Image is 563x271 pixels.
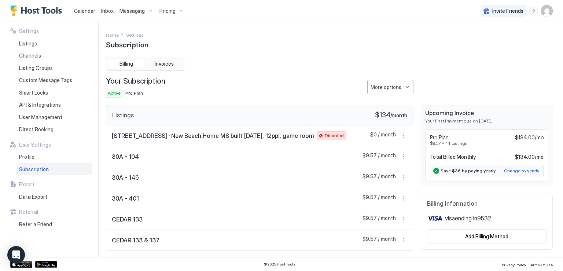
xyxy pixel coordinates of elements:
[399,257,408,265] button: More options
[399,194,408,203] button: More options
[363,194,396,203] span: $9.57 / month
[399,236,408,245] button: More options
[325,132,344,139] span: Disabled
[19,126,54,133] span: Direct Booking
[16,99,92,111] a: API & Integrations
[74,8,95,14] span: Calendar
[112,153,139,160] span: 30A - 104
[363,236,396,245] span: $9.57 / month
[19,142,51,148] span: User Settings
[19,154,34,160] span: Profile
[399,236,408,245] div: menu
[502,263,526,267] span: Privacy Policy
[106,32,119,38] span: Home
[363,215,396,224] span: $9.57 / month
[16,111,92,124] a: User Management
[119,61,133,67] span: Billing
[427,213,442,223] img: visa
[264,262,295,267] span: © 2025 Host Tools
[146,59,183,69] button: Invoices
[108,59,144,69] button: Billing
[16,62,92,74] a: Listing Groups
[126,31,144,39] div: Breadcrumb
[19,52,41,59] span: Channels
[399,257,408,265] div: menu
[445,215,491,222] span: visa ending in 9532
[399,215,408,224] button: More options
[108,90,121,96] span: Active
[529,260,553,268] a: Terms Of Use
[16,191,92,203] a: Data Export
[19,181,34,188] span: Export
[106,39,148,50] span: Subscription
[112,174,139,181] span: 30A - 146
[399,215,408,224] div: menu
[425,118,548,124] span: Your First Payment due on [DATE]
[126,31,144,39] a: Settings
[16,37,92,50] a: Listings
[155,61,174,67] span: Invoices
[119,8,145,14] span: Messaging
[7,246,25,264] div: Open Intercom Messenger
[399,131,408,140] div: menu
[503,166,540,175] button: Change to yearly
[425,109,548,117] span: Upcoming Invoice
[430,140,544,146] span: $9.57 x 14 Listings
[515,134,544,141] span: $134.00/mo
[159,8,176,14] span: Pricing
[370,131,396,140] span: $0 / month
[112,132,314,139] span: [STREET_ADDRESS] · New Beach Home MS built [DATE], 12ppl, game room
[19,114,62,121] span: User Management
[19,209,38,215] span: Referral
[399,194,408,203] div: menu
[106,57,184,71] div: tab-group
[101,8,114,14] span: Inbox
[504,168,539,174] div: Change to yearly
[363,173,396,182] span: $9.57 / month
[19,102,61,108] span: API & Integrations
[390,112,407,119] span: / month
[19,89,48,96] span: Smart Locks
[367,80,413,94] div: menu
[399,152,408,161] div: menu
[19,194,47,200] span: Data Export
[74,7,95,15] a: Calendar
[112,216,143,223] span: CEDAR 133
[363,257,396,265] span: $9.57 / month
[399,173,408,182] button: More options
[19,166,49,173] span: Subscription
[16,87,92,99] a: Smart Locks
[10,261,32,268] a: App Store
[399,152,408,161] button: More options
[19,221,52,228] span: Refer a Friend
[16,74,92,87] a: Custom Message Tags
[367,80,413,94] button: More options
[16,123,92,136] a: Direct Booking
[371,83,401,91] div: More options
[375,111,390,120] span: $134
[399,131,408,140] button: More options
[541,5,553,17] div: User profile
[363,152,396,161] span: $9.57 / month
[430,154,476,160] span: Total Billed Monthly
[16,163,92,176] a: Subscription
[35,261,57,268] a: Google Play Store
[502,260,526,268] a: Privacy Policy
[515,154,544,160] span: $134.00 / mo
[101,7,114,15] a: Inbox
[106,77,165,86] span: Your Subscription
[10,6,65,17] div: Host Tools Logo
[19,28,39,34] span: Settings
[112,237,159,244] span: CEDAR 133 & 137
[441,168,496,173] span: Save $36 by paying yearly
[126,32,144,38] span: Settings
[112,195,139,202] span: 30A - 401
[427,229,547,243] button: Add Billing Method
[465,232,508,240] div: Add Billing Method
[16,151,92,163] a: Profile
[430,134,449,141] span: Pro Plan
[19,65,53,72] span: Listing Groups
[106,31,119,39] a: Home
